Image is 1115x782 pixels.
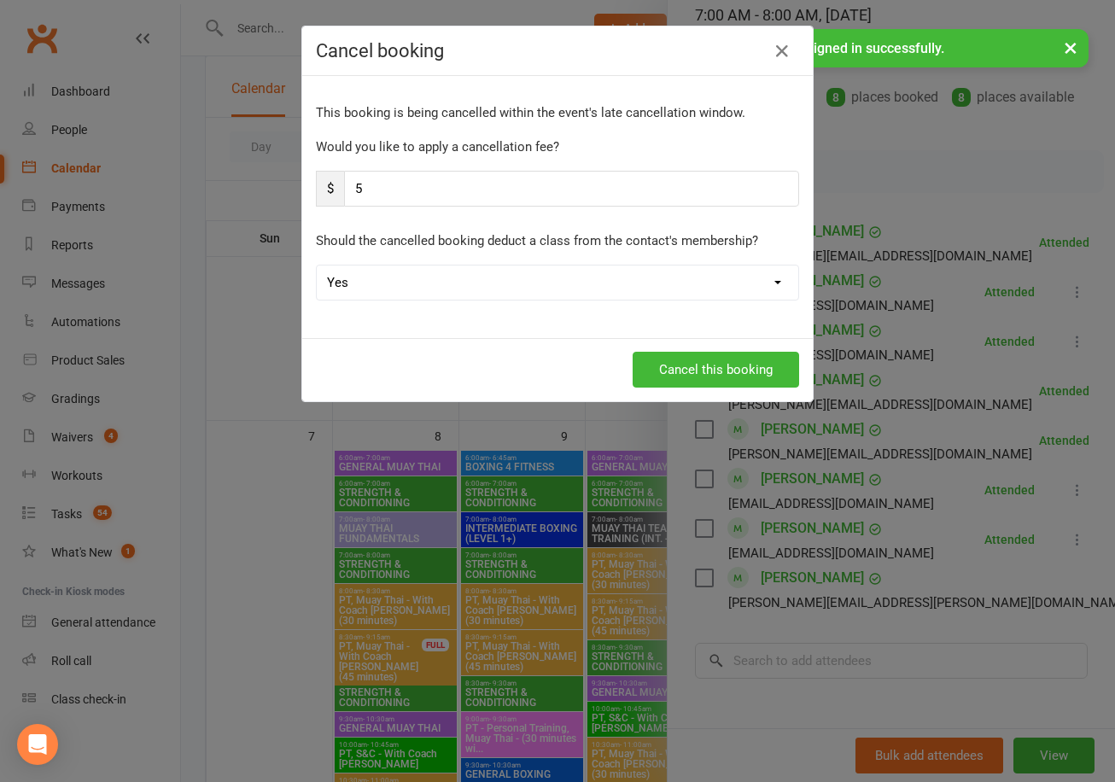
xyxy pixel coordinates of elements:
[633,352,799,388] button: Cancel this booking
[316,137,799,157] p: Would you like to apply a cancellation fee?
[316,40,799,61] h4: Cancel booking
[316,171,344,207] span: $
[768,38,796,65] button: Close
[316,102,799,123] p: This booking is being cancelled within the event's late cancellation window.
[17,724,58,765] div: Open Intercom Messenger
[316,231,799,251] p: Should the cancelled booking deduct a class from the contact's membership?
